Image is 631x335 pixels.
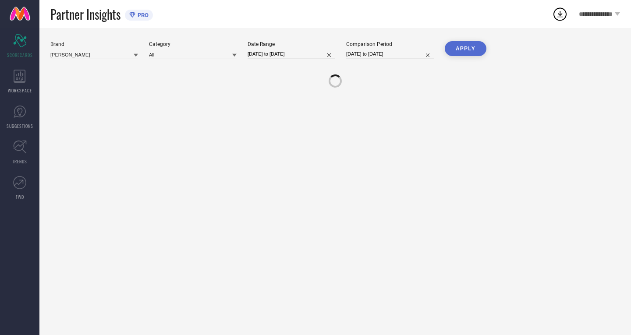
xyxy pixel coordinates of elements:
[8,87,32,94] span: WORKSPACE
[50,41,138,47] div: Brand
[248,41,335,47] div: Date Range
[346,41,434,47] div: Comparison Period
[12,158,27,165] span: TRENDS
[552,6,568,22] div: Open download list
[50,5,121,23] span: Partner Insights
[16,194,24,200] span: FWD
[149,41,237,47] div: Category
[346,49,434,59] input: Select comparison period
[7,52,33,58] span: SCORECARDS
[135,12,149,18] span: PRO
[248,49,335,59] input: Select date range
[445,41,486,56] button: APPLY
[7,123,33,129] span: SUGGESTIONS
